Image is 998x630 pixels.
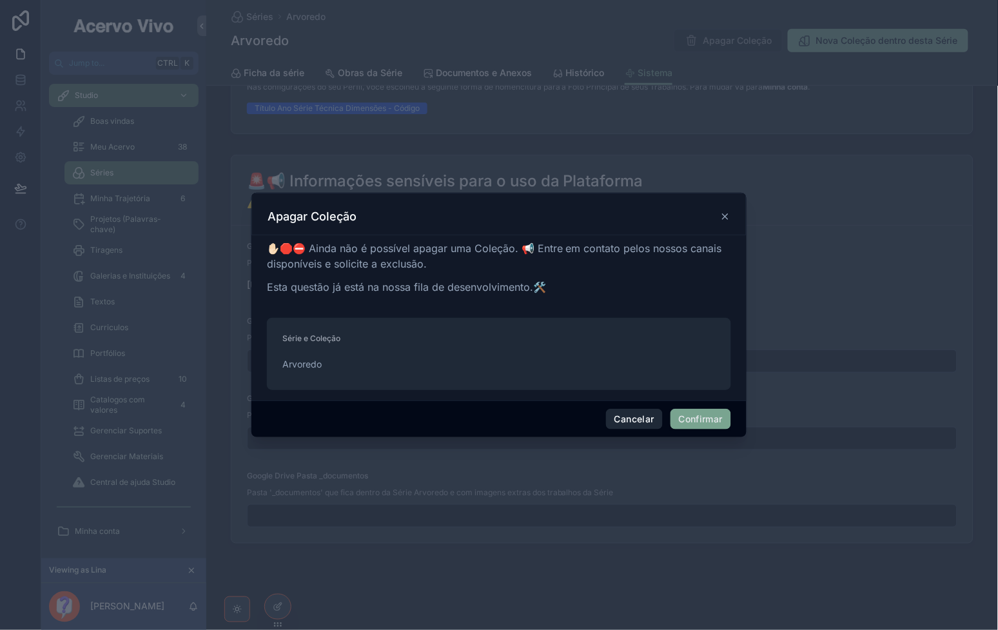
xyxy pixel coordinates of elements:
button: Cancelar [606,409,663,429]
span: Série e Coleção [282,333,340,343]
h3: Apagar Coleção [268,209,357,224]
button: Confirmar [670,409,731,429]
p: Esta questão já está na nossa fila de desenvolvimento.🛠️ [267,279,731,295]
span: Arvoredo [282,358,716,371]
p: ✋🏻🛑⛔️ Ainda não é possível apagar uma Coleção. 📢 Entre em contato pelos nossos canais disponíveis... [267,241,731,271]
